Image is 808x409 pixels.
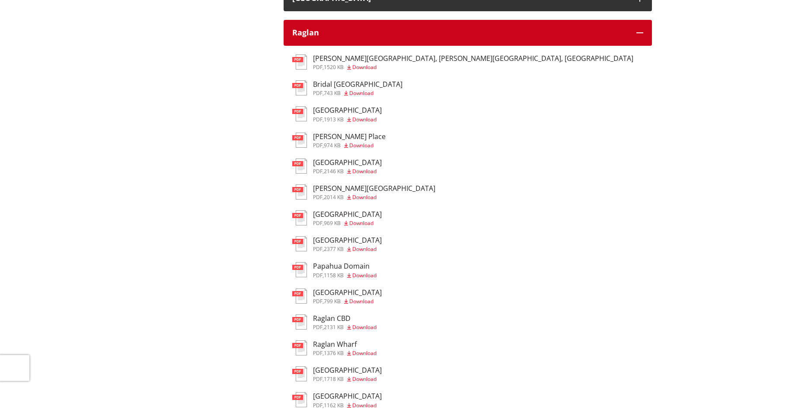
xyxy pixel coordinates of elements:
[292,106,382,122] a: [GEOGRAPHIC_DATA] pdf,1913 KB Download
[292,29,628,37] div: Raglan
[292,289,382,304] a: [GEOGRAPHIC_DATA] pdf,799 KB Download
[284,20,652,46] button: Raglan
[313,143,386,148] div: ,
[313,159,382,167] h3: [GEOGRAPHIC_DATA]
[352,402,377,409] span: Download
[324,402,344,409] span: 1162 KB
[292,392,382,408] a: [GEOGRAPHIC_DATA] pdf,1162 KB Download
[313,117,382,122] div: ,
[349,219,374,227] span: Download
[324,375,344,383] span: 1718 KB
[352,116,377,123] span: Download
[313,219,323,227] span: pdf
[313,245,323,253] span: pdf
[292,133,307,148] img: document-pdf.svg
[313,403,382,408] div: ,
[324,89,341,97] span: 743 KB
[313,262,377,270] h3: Papahua Domain
[349,142,374,149] span: Download
[313,63,323,71] span: pdf
[292,366,307,381] img: document-pdf.svg
[292,236,307,251] img: document-pdf.svg
[292,54,633,70] a: [PERSON_NAME][GEOGRAPHIC_DATA], [PERSON_NAME][GEOGRAPHIC_DATA], [GEOGRAPHIC_DATA] pdf,1520 KB Dow...
[292,392,307,407] img: document-pdf.svg
[313,325,377,330] div: ,
[313,169,382,174] div: ,
[352,272,377,279] span: Download
[292,236,382,252] a: [GEOGRAPHIC_DATA] pdf,2377 KB Download
[313,273,377,278] div: ,
[313,116,323,123] span: pdf
[292,159,382,174] a: [GEOGRAPHIC_DATA] pdf,2146 KB Download
[352,349,377,357] span: Download
[313,351,377,356] div: ,
[324,272,344,279] span: 1158 KB
[313,366,382,374] h3: [GEOGRAPHIC_DATA]
[292,210,307,225] img: document-pdf.svg
[313,210,382,219] h3: [GEOGRAPHIC_DATA]
[324,219,341,227] span: 969 KB
[324,168,344,175] span: 2146 KB
[313,349,323,357] span: pdf
[313,221,382,226] div: ,
[292,314,307,330] img: document-pdf.svg
[324,116,344,123] span: 1913 KB
[352,63,377,71] span: Download
[352,245,377,253] span: Download
[292,366,382,382] a: [GEOGRAPHIC_DATA] pdf,1718 KB Download
[313,392,382,400] h3: [GEOGRAPHIC_DATA]
[292,314,377,330] a: Raglan CBD pdf,2131 KB Download
[313,236,382,244] h3: [GEOGRAPHIC_DATA]
[352,168,377,175] span: Download
[313,133,386,141] h3: [PERSON_NAME] Place
[313,195,435,200] div: ,
[292,340,377,356] a: Raglan Wharf pdf,1376 KB Download
[324,298,341,305] span: 799 KB
[313,89,323,97] span: pdf
[313,142,323,149] span: pdf
[292,262,307,277] img: document-pdf.svg
[313,247,382,252] div: ,
[313,193,323,201] span: pdf
[349,89,374,97] span: Download
[313,375,323,383] span: pdf
[349,298,374,305] span: Download
[292,80,307,95] img: document-pdf.svg
[292,210,382,226] a: [GEOGRAPHIC_DATA] pdf,969 KB Download
[324,63,344,71] span: 1520 KB
[324,142,341,149] span: 974 KB
[313,106,382,114] h3: [GEOGRAPHIC_DATA]
[292,80,402,96] a: Bridal [GEOGRAPHIC_DATA] pdf,743 KB Download
[313,54,633,63] h3: [PERSON_NAME][GEOGRAPHIC_DATA], [PERSON_NAME][GEOGRAPHIC_DATA], [GEOGRAPHIC_DATA]
[313,289,382,297] h3: [GEOGRAPHIC_DATA]
[292,184,307,200] img: document-pdf.svg
[313,272,323,279] span: pdf
[292,184,435,200] a: [PERSON_NAME][GEOGRAPHIC_DATA] pdf,2014 KB Download
[292,54,307,70] img: document-pdf.svg
[313,299,382,304] div: ,
[313,323,323,331] span: pdf
[324,349,344,357] span: 1376 KB
[352,375,377,383] span: Download
[313,402,323,409] span: pdf
[313,377,382,382] div: ,
[313,91,402,96] div: ,
[292,106,307,121] img: document-pdf.svg
[292,340,307,355] img: document-pdf.svg
[292,133,386,148] a: [PERSON_NAME] Place pdf,974 KB Download
[313,65,633,70] div: ,
[324,323,344,331] span: 2131 KB
[292,159,307,174] img: document-pdf.svg
[324,245,344,253] span: 2377 KB
[313,340,377,349] h3: Raglan Wharf
[313,184,435,193] h3: [PERSON_NAME][GEOGRAPHIC_DATA]
[292,262,377,278] a: Papahua Domain pdf,1158 KB Download
[313,168,323,175] span: pdf
[313,298,323,305] span: pdf
[324,193,344,201] span: 2014 KB
[768,373,799,404] iframe: Messenger Launcher
[352,323,377,331] span: Download
[292,289,307,304] img: document-pdf.svg
[313,314,377,323] h3: Raglan CBD
[352,193,377,201] span: Download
